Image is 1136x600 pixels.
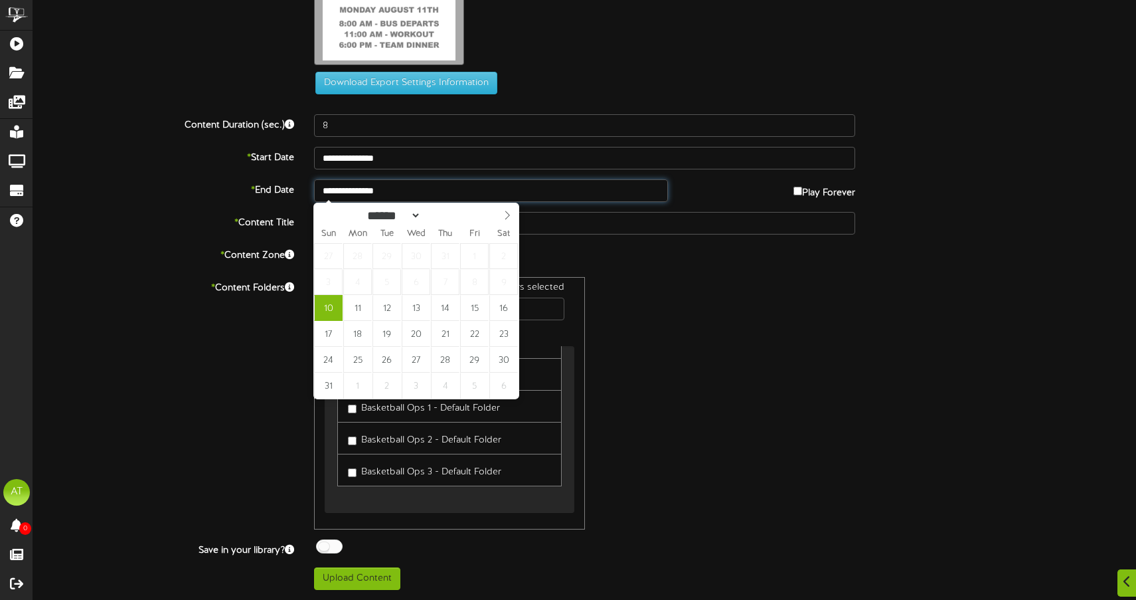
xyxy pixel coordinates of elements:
[314,321,343,347] span: August 17, 2025
[314,567,400,590] button: Upload Content
[489,373,518,399] span: September 6, 2025
[431,269,459,295] span: August 7, 2025
[348,429,501,447] label: Basketball Ops 2 - Default Folder
[343,373,372,399] span: September 1, 2025
[348,437,357,445] input: Basketball Ops 2 - Default Folder
[431,230,460,239] span: Thu
[343,243,372,269] span: July 28, 2025
[460,243,489,269] span: August 1, 2025
[372,321,401,347] span: August 19, 2025
[23,179,304,197] label: End Date
[402,230,431,239] span: Wed
[23,277,304,295] label: Content Folders
[431,295,459,321] span: August 14, 2025
[314,295,343,321] span: August 10, 2025
[3,479,30,506] div: AT
[402,269,430,295] span: August 6, 2025
[23,147,304,165] label: Start Date
[431,321,459,347] span: August 21, 2025
[314,347,343,373] span: August 24, 2025
[343,295,372,321] span: August 11, 2025
[23,245,304,262] label: Content Zone
[402,373,430,399] span: September 3, 2025
[372,295,401,321] span: August 12, 2025
[402,243,430,269] span: July 30, 2025
[314,269,343,295] span: August 3, 2025
[489,243,518,269] span: August 2, 2025
[314,243,343,269] span: July 27, 2025
[460,321,489,347] span: August 22, 2025
[460,347,489,373] span: August 29, 2025
[343,321,372,347] span: August 18, 2025
[402,295,430,321] span: August 13, 2025
[372,230,402,239] span: Tue
[489,269,518,295] span: August 9, 2025
[421,209,469,223] input: Year
[489,230,519,239] span: Sat
[343,269,372,295] span: August 4, 2025
[460,295,489,321] span: August 15, 2025
[372,269,401,295] span: August 5, 2025
[314,212,856,235] input: Title of this Content
[19,522,31,535] span: 0
[348,397,500,415] label: Basketball Ops 1 - Default Folder
[348,461,501,479] label: Basketball Ops 3 - Default Folder
[314,230,343,239] span: Sun
[348,468,357,477] input: Basketball Ops 3 - Default Folder
[348,405,357,413] input: Basketball Ops 1 - Default Folder
[372,243,401,269] span: July 29, 2025
[402,347,430,373] span: August 27, 2025
[489,321,518,347] span: August 23, 2025
[489,295,518,321] span: August 16, 2025
[343,347,372,373] span: August 25, 2025
[793,187,802,195] input: Play Forever
[489,347,518,373] span: August 30, 2025
[372,373,401,399] span: September 2, 2025
[372,347,401,373] span: August 26, 2025
[23,212,304,230] label: Content Title
[431,243,459,269] span: July 31, 2025
[431,373,459,399] span: September 4, 2025
[402,321,430,347] span: August 20, 2025
[431,347,459,373] span: August 28, 2025
[314,373,343,399] span: August 31, 2025
[460,269,489,295] span: August 8, 2025
[315,72,497,94] button: Download Export Settings Information
[793,179,855,200] label: Play Forever
[343,230,372,239] span: Mon
[23,114,304,132] label: Content Duration (sec.)
[460,230,489,239] span: Fri
[460,373,489,399] span: September 5, 2025
[309,78,497,88] a: Download Export Settings Information
[23,540,304,557] label: Save in your library?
